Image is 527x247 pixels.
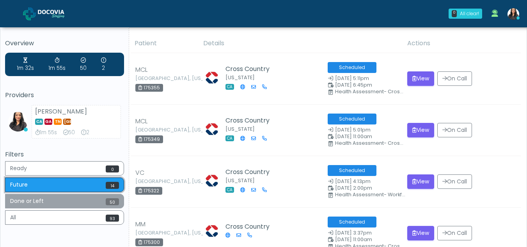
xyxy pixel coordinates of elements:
div: 1m 32s [17,57,34,72]
small: Scheduled Time [328,83,398,88]
img: Viral Patel [507,8,519,20]
small: [GEOGRAPHIC_DATA], [US_STATE] [135,179,178,184]
span: 93 [106,215,119,222]
a: Docovia [23,1,77,26]
span: CA [225,187,234,193]
span: [DATE] 5:11pm [335,75,369,82]
img: Lisa Sellers [202,171,222,190]
h5: Cross Country [225,169,273,176]
small: Scheduled Time [328,186,398,191]
a: 0 All clear! [444,5,487,22]
img: Lisa Sellers [202,68,222,87]
div: 175322 [135,187,162,195]
div: 175355 [135,84,163,92]
button: View [407,226,434,240]
div: 1m 55s [35,129,57,137]
small: [US_STATE] [225,177,255,184]
button: View [407,174,434,189]
button: View [407,123,434,137]
div: 50 [80,57,87,72]
span: TN [54,119,62,125]
span: 14 [106,182,119,189]
span: VC [135,168,144,178]
button: On Call [437,123,472,137]
span: [DATE] 3:37pm [335,229,372,236]
span: Scheduled [328,217,376,227]
button: Open LiveChat chat widget [6,3,30,27]
div: 50 [63,129,75,137]
img: Lisa Sellers [202,221,222,241]
span: MM [135,220,146,229]
span: MCL [135,117,147,126]
button: All93 [5,210,124,225]
button: Future14 [5,178,124,192]
small: [US_STATE] [225,126,255,132]
small: [US_STATE] [225,74,255,81]
h5: Overview [5,40,124,47]
div: Health Assessment- Cross Country [335,141,405,146]
h5: Cross Country [225,223,270,230]
small: [GEOGRAPHIC_DATA], [US_STATE] [135,76,178,81]
button: Ready0 [5,161,124,176]
h5: Filters [5,151,124,158]
small: Date Created [328,76,398,81]
small: Date Created [328,128,398,133]
img: Docovia [23,7,36,20]
button: View [407,71,434,86]
span: 50 [106,198,119,205]
th: Details [199,34,403,53]
span: 0 [106,165,119,172]
small: Date Created [328,231,398,236]
span: CA [225,84,234,90]
img: Docovia [38,10,77,18]
div: Basic example [5,161,124,227]
img: Lisa Sellers [202,119,222,139]
div: 175300 [135,238,163,246]
span: [DATE] 2:00pm [335,185,372,191]
button: On Call [437,71,472,86]
span: CA [225,135,234,141]
span: Scheduled [328,62,376,73]
div: 1m 55s [48,57,66,72]
h5: Cross Country [225,66,273,73]
small: [GEOGRAPHIC_DATA], [US_STATE] [135,231,178,235]
span: [GEOGRAPHIC_DATA] [63,119,71,125]
th: Actions [403,34,521,53]
div: 2 [81,129,89,137]
span: Scheduled [328,165,376,176]
button: On Call [437,174,472,189]
strong: [PERSON_NAME] [35,107,87,116]
span: [DATE] 5:01pm [335,126,371,133]
div: Health Assessment- Cross Country [335,89,405,94]
span: [DATE] 4:13pm [335,178,371,185]
span: MCL [135,65,147,75]
h5: Providers [5,92,124,99]
small: Scheduled Time [328,237,398,242]
div: 0 [452,10,457,17]
span: [DATE] 6:45pm [335,82,372,88]
button: Done or Left50 [5,194,124,208]
small: Scheduled Time [328,134,398,139]
div: 2 [101,57,106,72]
span: GA [44,119,52,125]
img: Viral Patel [8,112,28,131]
span: Scheduled [328,114,376,124]
div: 175349 [135,135,163,143]
div: All clear! [460,10,479,17]
div: Health Assessment- Workforce Solutions [335,192,405,197]
small: Date Created [328,179,398,184]
h5: Cross Country [225,117,273,124]
span: [DATE] 11:00am [335,236,372,243]
span: [DATE] 11:00am [335,133,372,140]
th: Patient [130,34,199,53]
button: On Call [437,226,472,240]
span: CA [35,119,43,125]
small: [GEOGRAPHIC_DATA], [US_STATE] [135,128,178,132]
